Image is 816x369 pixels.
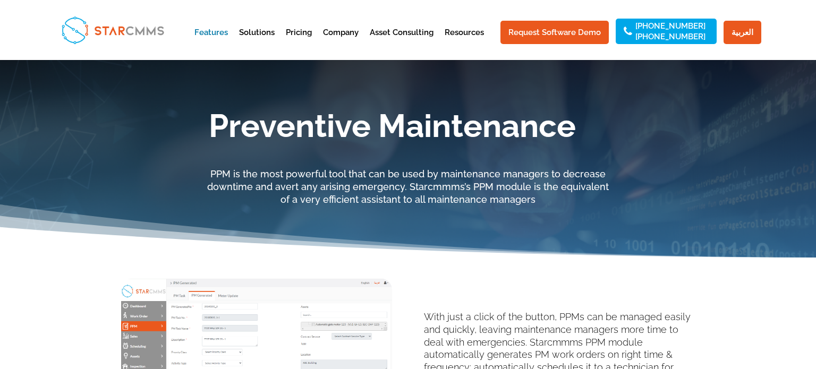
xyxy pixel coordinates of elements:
a: العربية [724,21,761,44]
a: [PHONE_NUMBER] [635,33,705,40]
a: Asset Consulting [370,29,433,55]
a: [PHONE_NUMBER] [635,22,705,30]
a: Features [194,29,228,55]
a: Pricing [286,29,312,55]
a: Resources [445,29,484,55]
h1: Preventive Maintenance [89,110,695,147]
img: StarCMMS [57,12,168,48]
a: Solutions [239,29,275,55]
a: Company [323,29,359,55]
div: PPM is the most powerful tool that can be used by maintenance managers to decrease downtime and a... [201,168,615,205]
a: Request Software Demo [500,21,609,44]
